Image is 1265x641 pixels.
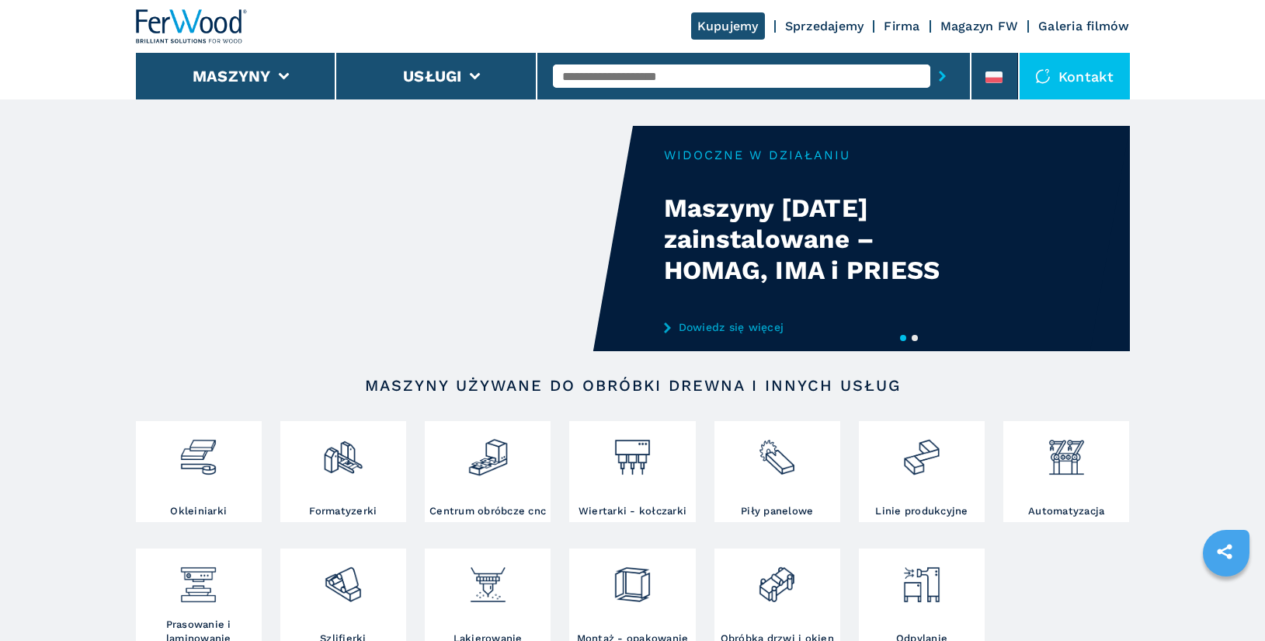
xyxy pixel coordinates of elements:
h3: Piły panelowe [741,504,813,518]
img: pressa-strettoia.png [178,552,219,605]
a: Formatyzerki [280,421,406,522]
a: Wiertarki - kołczarki [569,421,695,522]
a: Okleiniarki [136,421,262,522]
a: Automatyzacja [1003,421,1129,522]
img: Kontakt [1035,68,1051,84]
img: aspirazione_1.png [901,552,942,605]
img: lavorazione_porte_finestre_2.png [756,552,798,605]
img: Ferwood [136,9,248,44]
img: verniciatura_1.png [467,552,509,605]
img: levigatrici_2.png [322,552,363,605]
a: Piły panelowe [714,421,840,522]
h3: Okleiniarki [170,504,227,518]
a: sharethis [1205,532,1244,571]
h2: Maszyny używane do obróbki drewna i innych usług [186,376,1080,395]
button: Maszyny [193,67,271,85]
h3: Centrum obróbcze cnc [429,504,546,518]
a: Linie produkcyjne [859,421,985,522]
a: Centrum obróbcze cnc [425,421,551,522]
img: squadratrici_2.png [322,425,363,478]
img: centro_di_lavoro_cnc_2.png [467,425,509,478]
button: 1 [900,335,906,341]
button: 2 [912,335,918,341]
img: sezionatrici_2.png [756,425,798,478]
h3: Automatyzacja [1028,504,1104,518]
a: Magazyn FW [940,19,1019,33]
h3: Linie produkcyjne [875,504,968,518]
h3: Formatyzerki [309,504,377,518]
button: submit-button [930,58,954,94]
img: foratrici_inseritrici_2.png [612,425,653,478]
img: montaggio_imballaggio_2.png [612,552,653,605]
a: Sprzedajemy [785,19,864,33]
a: Firma [884,19,919,33]
img: linee_di_produzione_2.png [901,425,942,478]
a: Galeria filmów [1038,19,1130,33]
video: Your browser does not support the video tag. [136,126,633,351]
a: Kupujemy [691,12,765,40]
button: Usługi [403,67,462,85]
a: Dowiedz się więcej [664,321,968,333]
img: automazione.png [1046,425,1087,478]
h3: Wiertarki - kołczarki [579,504,686,518]
div: Kontakt [1020,53,1130,99]
img: bordatrici_1.png [178,425,219,478]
